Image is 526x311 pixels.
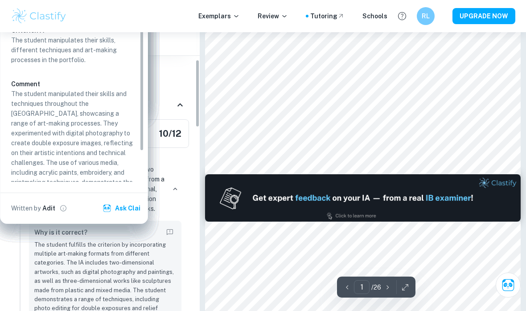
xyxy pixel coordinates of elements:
button: UPGRADE NOW [452,8,515,24]
p: Written by [11,203,41,213]
h6: Adit [42,203,55,213]
img: Clastify logo [11,7,67,25]
h6: Comment [11,79,137,89]
h6: Why is it correct? [34,227,87,237]
p: Exemplars [198,11,240,21]
a: Tutoring [310,11,345,21]
p: The student manipulates their skills, different techniques and art-making processes in the portfo... [11,35,137,65]
button: Report mistake/confusion [164,226,176,239]
button: Ask Clai [496,273,521,298]
p: The student manipulated their skills and techniques throughout the [GEOGRAPHIC_DATA], showcasing ... [11,89,137,227]
p: / 26 [371,282,381,292]
h6: RL [421,11,431,21]
img: clai.svg [103,204,111,213]
button: View full profile [57,202,70,214]
button: Help and Feedback [394,8,410,24]
h5: 10 / 12 [159,127,181,140]
button: Ask Clai [101,200,144,216]
p: Review [258,11,288,21]
img: Ad [205,174,521,222]
a: Schools [362,11,387,21]
button: RL [417,7,435,25]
